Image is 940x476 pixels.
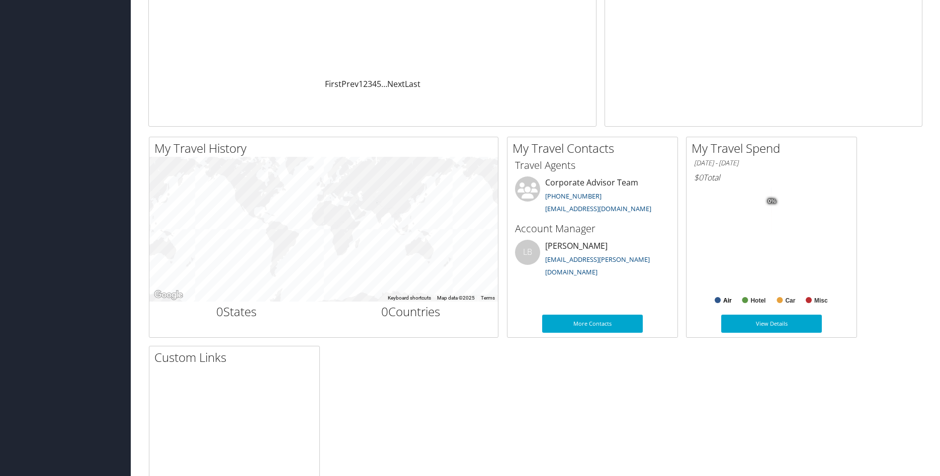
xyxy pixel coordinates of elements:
[368,78,372,89] a: 3
[216,303,223,320] span: 0
[437,295,475,301] span: Map data ©2025
[157,303,316,320] h2: States
[694,172,703,183] span: $0
[325,78,341,89] a: First
[363,78,368,89] a: 2
[768,198,776,204] tspan: 0%
[814,297,828,304] text: Misc
[372,78,377,89] a: 4
[481,295,495,301] a: Terms (opens in new tab)
[694,172,849,183] h6: Total
[545,204,651,213] a: [EMAIL_ADDRESS][DOMAIN_NAME]
[381,303,388,320] span: 0
[405,78,420,89] a: Last
[154,349,319,366] h2: Custom Links
[152,289,185,302] a: Open this area in Google Maps (opens a new window)
[381,78,387,89] span: …
[723,297,732,304] text: Air
[341,78,359,89] a: Prev
[510,176,675,218] li: Corporate Advisor Team
[542,315,643,333] a: More Contacts
[152,289,185,302] img: Google
[721,315,822,333] a: View Details
[377,78,381,89] a: 5
[154,140,498,157] h2: My Travel History
[692,140,857,157] h2: My Travel Spend
[510,240,675,281] li: [PERSON_NAME]
[515,158,670,172] h3: Travel Agents
[750,297,765,304] text: Hotel
[388,295,431,302] button: Keyboard shortcuts
[545,192,602,201] a: [PHONE_NUMBER]
[694,158,849,168] h6: [DATE] - [DATE]
[545,255,650,277] a: [EMAIL_ADDRESS][PERSON_NAME][DOMAIN_NAME]
[515,240,540,265] div: LB
[331,303,491,320] h2: Countries
[359,78,363,89] a: 1
[387,78,405,89] a: Next
[515,222,670,236] h3: Account Manager
[512,140,677,157] h2: My Travel Contacts
[785,297,795,304] text: Car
